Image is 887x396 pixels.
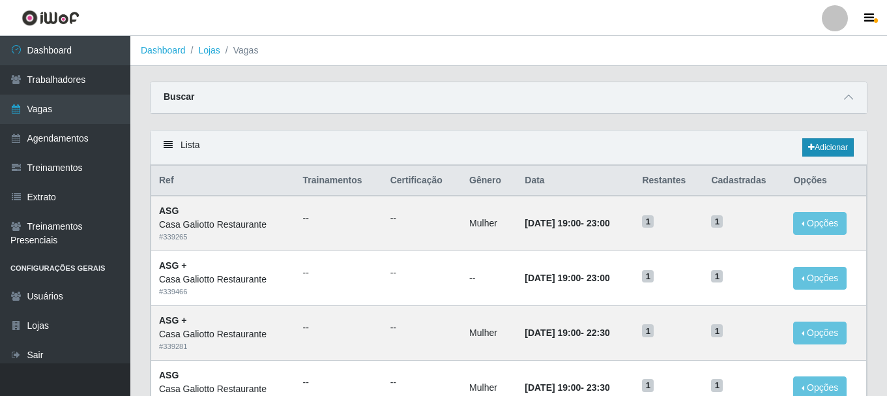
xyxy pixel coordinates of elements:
[802,138,854,157] a: Adicionar
[159,218,287,232] div: Casa Galiotto Restaurante
[461,251,517,306] td: --
[159,260,186,271] strong: ASG +
[793,322,847,344] button: Opções
[159,315,186,326] strong: ASG +
[642,270,654,283] span: 1
[302,211,374,225] ul: --
[525,273,609,283] strong: -
[164,91,194,102] strong: Buscar
[525,382,581,393] time: [DATE] 19:00
[461,196,517,251] td: Mulher
[711,324,723,337] span: 1
[302,321,374,335] ul: --
[461,305,517,360] td: Mulher
[525,327,609,338] strong: -
[461,166,517,196] th: Gênero
[525,327,581,338] time: [DATE] 19:00
[390,266,454,280] ul: --
[390,376,454,389] ul: --
[703,166,785,196] th: Cadastradas
[587,218,610,228] time: 23:00
[390,321,454,335] ul: --
[793,267,847,290] button: Opções
[793,212,847,235] button: Opções
[711,270,723,283] span: 1
[525,218,609,228] strong: -
[587,273,610,283] time: 23:00
[130,36,887,66] nav: breadcrumb
[141,45,186,55] a: Dashboard
[151,166,295,196] th: Ref
[302,376,374,389] ul: --
[525,382,609,393] strong: -
[151,130,867,165] div: Lista
[198,45,220,55] a: Lojas
[159,341,287,352] div: # 339281
[525,273,581,283] time: [DATE] 19:00
[517,166,634,196] th: Data
[159,327,287,341] div: Casa Galiotto Restaurante
[634,166,703,196] th: Restantes
[587,382,610,393] time: 23:30
[642,379,654,392] span: 1
[587,327,610,338] time: 22:30
[159,286,287,297] div: # 339466
[22,10,80,26] img: CoreUI Logo
[159,273,287,286] div: Casa Galiotto Restaurante
[159,382,287,396] div: Casa Galiotto Restaurante
[159,232,287,243] div: # 339265
[711,379,723,392] span: 1
[711,215,723,228] span: 1
[295,166,382,196] th: Trainamentos
[785,166,866,196] th: Opções
[525,218,581,228] time: [DATE] 19:00
[390,211,454,225] ul: --
[642,324,654,337] span: 1
[159,370,179,380] strong: ASG
[302,266,374,280] ul: --
[642,215,654,228] span: 1
[159,206,179,216] strong: ASG
[220,44,259,57] li: Vagas
[383,166,461,196] th: Certificação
